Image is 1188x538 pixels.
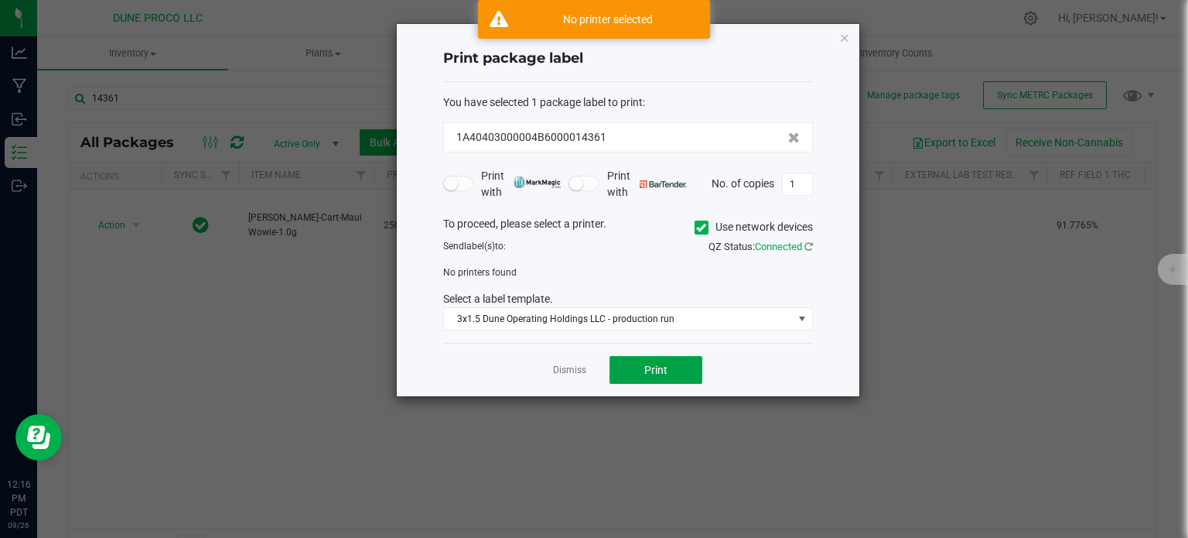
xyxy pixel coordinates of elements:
span: 3x1.5 Dune Operating Holdings LLC - production run [444,308,793,330]
iframe: Resource center [15,414,62,461]
span: 1A40403000004B6000014361 [456,129,606,146]
span: QZ Status: [708,241,813,252]
img: bartender.png [640,180,687,188]
label: Use network devices [695,219,813,235]
div: Select a label template. [432,291,824,307]
span: You have selected 1 package label to print [443,96,643,108]
span: Print [644,364,667,376]
div: No printer selected [517,12,698,27]
span: label(s) [464,241,495,252]
button: Print [609,356,702,384]
span: Print with [607,168,687,200]
span: No printers found [443,267,517,278]
a: Dismiss [553,364,586,377]
div: To proceed, please select a printer. [432,216,824,239]
span: Print with [481,168,561,200]
div: : [443,94,813,111]
h4: Print package label [443,49,813,69]
span: Connected [755,241,802,252]
img: mark_magic_cybra.png [514,176,561,188]
span: Send to: [443,241,506,252]
span: No. of copies [712,176,774,189]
